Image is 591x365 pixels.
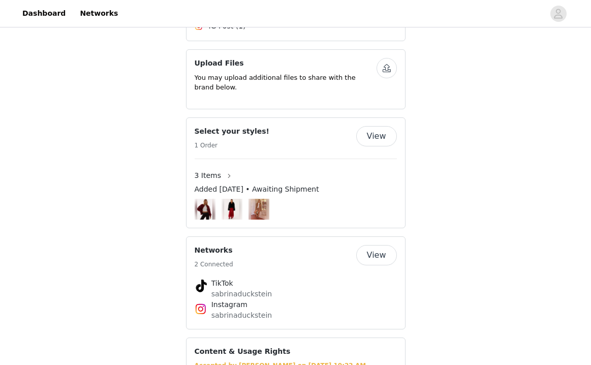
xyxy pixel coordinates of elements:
h4: Select your styles! [195,126,269,137]
img: Gio Crop Jacket - Brown [251,199,266,220]
img: Carys Cropped Faux Fur Jacket - Black [224,199,239,220]
img: Image Background Blur [248,196,269,222]
h5: 1 Order [195,141,269,150]
img: Alabama Bomber Jacket - Red [197,199,212,220]
button: View [356,245,397,265]
h4: Content & Usage Rights [195,346,291,357]
p: You may upload additional files to share with the brand below. [195,73,377,93]
h4: TikTok [211,278,380,289]
div: avatar [553,6,563,22]
img: Image Background Blur [195,196,215,222]
img: Instagram Icon [195,303,207,315]
h4: Upload Files [195,58,377,69]
p: sabrinaduckstein [211,289,380,299]
h5: 2 Connected [195,260,233,269]
span: Added [DATE] • Awaiting Shipment [195,184,319,195]
h4: Networks [195,245,233,256]
a: Networks [74,2,124,25]
button: View [356,126,397,146]
h4: Instagram [211,299,380,310]
div: Select your styles! [186,117,406,228]
img: Image Background Blur [222,196,242,222]
p: sabrinaduckstein [211,310,380,321]
a: Dashboard [16,2,72,25]
span: 3 Items [195,170,222,181]
div: Networks [186,236,406,329]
